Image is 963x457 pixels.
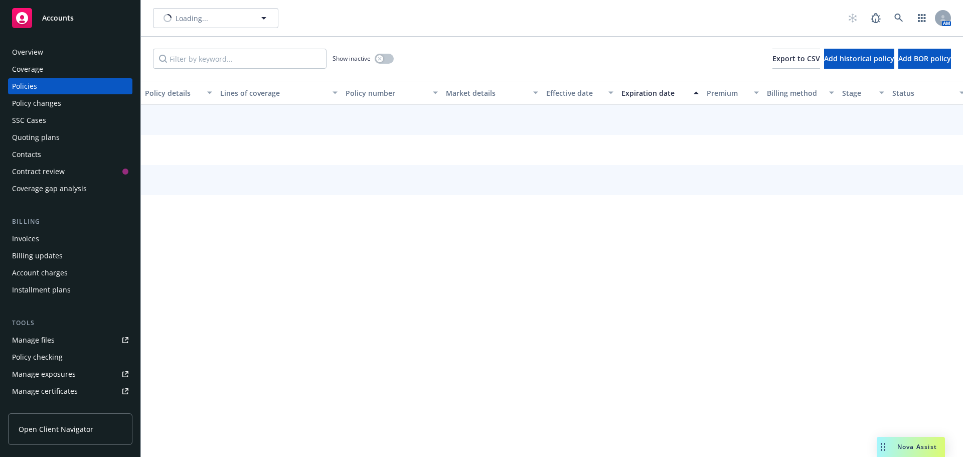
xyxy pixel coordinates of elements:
[8,248,132,264] a: Billing updates
[442,81,542,105] button: Market details
[8,265,132,281] a: Account charges
[220,88,327,98] div: Lines of coverage
[703,81,763,105] button: Premium
[8,400,132,416] a: Manage claims
[8,61,132,77] a: Coverage
[145,88,201,98] div: Policy details
[12,78,37,94] div: Policies
[8,44,132,60] a: Overview
[12,400,63,416] div: Manage claims
[12,95,61,111] div: Policy changes
[12,231,39,247] div: Invoices
[12,112,46,128] div: SSC Cases
[546,88,602,98] div: Effective date
[12,265,68,281] div: Account charges
[772,54,820,63] span: Export to CSV
[12,282,71,298] div: Installment plans
[8,181,132,197] a: Coverage gap analysis
[216,81,342,105] button: Lines of coverage
[898,49,951,69] button: Add BOR policy
[42,14,74,22] span: Accounts
[446,88,527,98] div: Market details
[153,8,278,28] button: Loading...
[8,217,132,227] div: Billing
[707,88,748,98] div: Premium
[892,88,953,98] div: Status
[617,81,703,105] button: Expiration date
[877,437,945,457] button: Nova Assist
[346,88,427,98] div: Policy number
[8,164,132,180] a: Contract review
[8,112,132,128] a: SSC Cases
[772,49,820,69] button: Export to CSV
[8,366,132,382] a: Manage exposures
[8,349,132,365] a: Policy checking
[763,81,838,105] button: Billing method
[333,54,371,63] span: Show inactive
[12,248,63,264] div: Billing updates
[12,366,76,382] div: Manage exposures
[12,332,55,348] div: Manage files
[877,437,889,457] div: Drag to move
[8,95,132,111] a: Policy changes
[8,282,132,298] a: Installment plans
[542,81,617,105] button: Effective date
[8,318,132,328] div: Tools
[12,146,41,163] div: Contacts
[12,383,78,399] div: Manage certificates
[342,81,442,105] button: Policy number
[767,88,823,98] div: Billing method
[838,81,888,105] button: Stage
[8,231,132,247] a: Invoices
[12,61,43,77] div: Coverage
[12,181,87,197] div: Coverage gap analysis
[8,78,132,94] a: Policies
[12,164,65,180] div: Contract review
[912,8,932,28] a: Switch app
[889,8,909,28] a: Search
[141,81,216,105] button: Policy details
[843,8,863,28] a: Start snowing
[19,424,93,434] span: Open Client Navigator
[898,54,951,63] span: Add BOR policy
[8,332,132,348] a: Manage files
[8,146,132,163] a: Contacts
[153,49,327,69] input: Filter by keyword...
[621,88,688,98] div: Expiration date
[824,49,894,69] button: Add historical policy
[866,8,886,28] a: Report a Bug
[8,4,132,32] a: Accounts
[8,129,132,145] a: Quoting plans
[12,349,63,365] div: Policy checking
[12,44,43,60] div: Overview
[176,13,208,24] span: Loading...
[8,383,132,399] a: Manage certificates
[12,129,60,145] div: Quoting plans
[824,54,894,63] span: Add historical policy
[897,442,937,451] span: Nova Assist
[842,88,873,98] div: Stage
